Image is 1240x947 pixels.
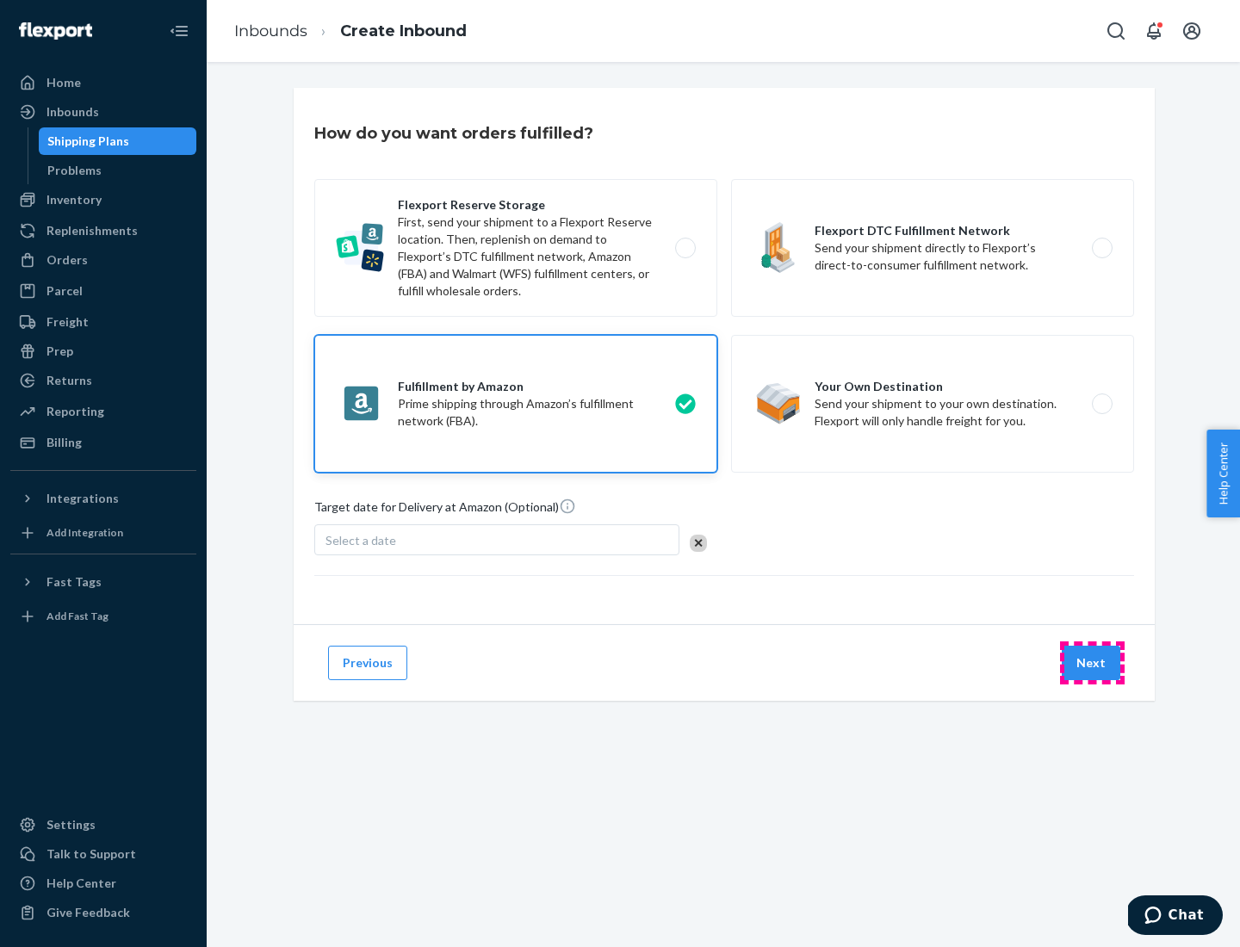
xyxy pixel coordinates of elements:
div: Give Feedback [46,904,130,921]
a: Home [10,69,196,96]
ol: breadcrumbs [220,6,480,57]
a: Inventory [10,186,196,214]
a: Replenishments [10,217,196,244]
div: Replenishments [46,222,138,239]
a: Add Fast Tag [10,603,196,630]
div: Billing [46,434,82,451]
a: Create Inbound [340,22,467,40]
a: Reporting [10,398,196,425]
div: Add Integration [46,525,123,540]
div: Add Fast Tag [46,609,108,623]
button: Previous [328,646,407,680]
div: Orders [46,251,88,269]
button: Open account menu [1175,14,1209,48]
button: Talk to Support [10,840,196,868]
div: Help Center [46,875,116,892]
div: Freight [46,313,89,331]
a: Prep [10,337,196,365]
div: Returns [46,372,92,389]
div: Reporting [46,403,104,420]
a: Problems [39,157,197,184]
div: Talk to Support [46,845,136,863]
div: Fast Tags [46,573,102,591]
button: Fast Tags [10,568,196,596]
button: Open notifications [1137,14,1171,48]
div: Home [46,74,81,91]
a: Freight [10,308,196,336]
button: Integrations [10,485,196,512]
div: Integrations [46,490,119,507]
button: Give Feedback [10,899,196,926]
a: Help Center [10,870,196,897]
div: Problems [47,162,102,179]
a: Inbounds [10,98,196,126]
button: Help Center [1206,430,1240,517]
div: Inbounds [46,103,99,121]
div: Parcel [46,282,83,300]
a: Shipping Plans [39,127,197,155]
span: Target date for Delivery at Amazon (Optional) [314,498,576,523]
button: Close Navigation [162,14,196,48]
a: Orders [10,246,196,274]
div: Settings [46,816,96,833]
img: Flexport logo [19,22,92,40]
div: Prep [46,343,73,360]
div: Shipping Plans [47,133,129,150]
h3: How do you want orders fulfilled? [314,122,593,145]
div: Inventory [46,191,102,208]
a: Settings [10,811,196,839]
iframe: Opens a widget where you can chat to one of our agents [1128,895,1223,938]
span: Select a date [325,533,396,548]
button: Open Search Box [1099,14,1133,48]
a: Billing [10,429,196,456]
a: Inbounds [234,22,307,40]
a: Add Integration [10,519,196,547]
a: Returns [10,367,196,394]
button: Next [1062,646,1120,680]
a: Parcel [10,277,196,305]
